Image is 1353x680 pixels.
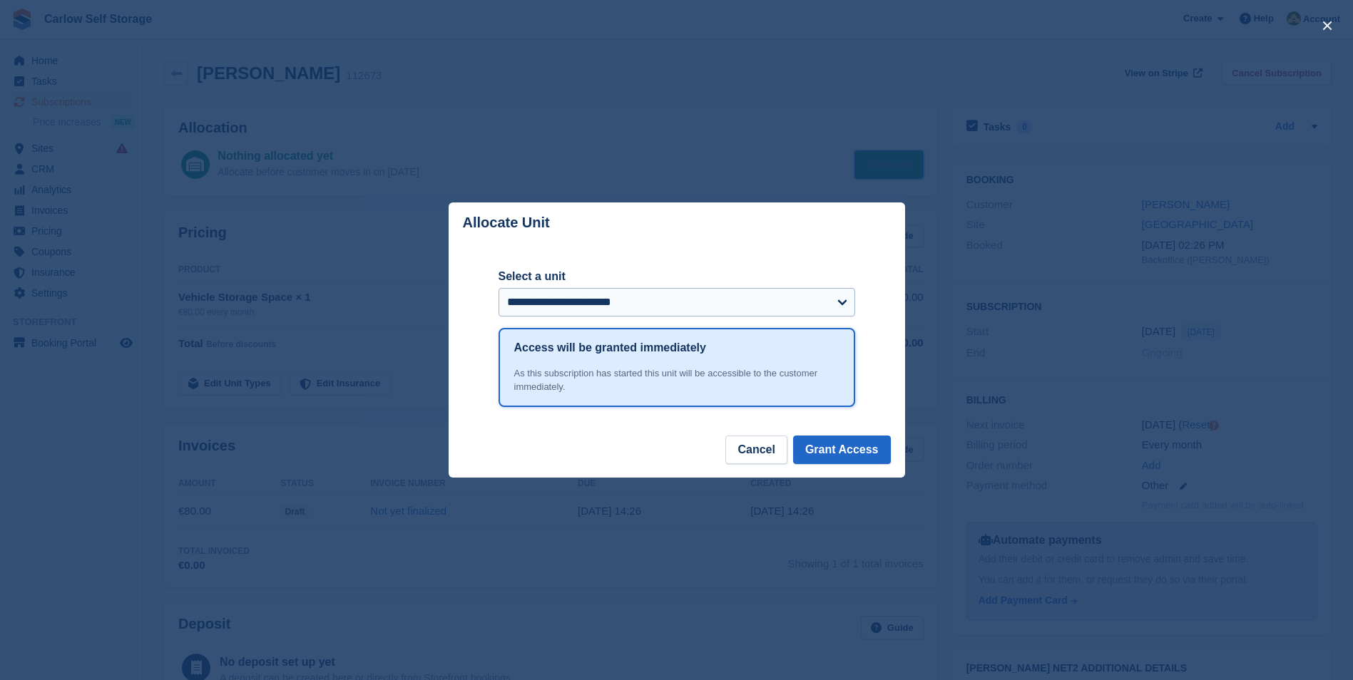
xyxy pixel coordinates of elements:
p: Allocate Unit [463,215,550,231]
div: As this subscription has started this unit will be accessible to the customer immediately. [514,366,839,394]
h1: Access will be granted immediately [514,339,706,356]
button: close [1316,14,1339,37]
button: Grant Access [793,436,891,464]
button: Cancel [725,436,787,464]
label: Select a unit [499,268,855,285]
